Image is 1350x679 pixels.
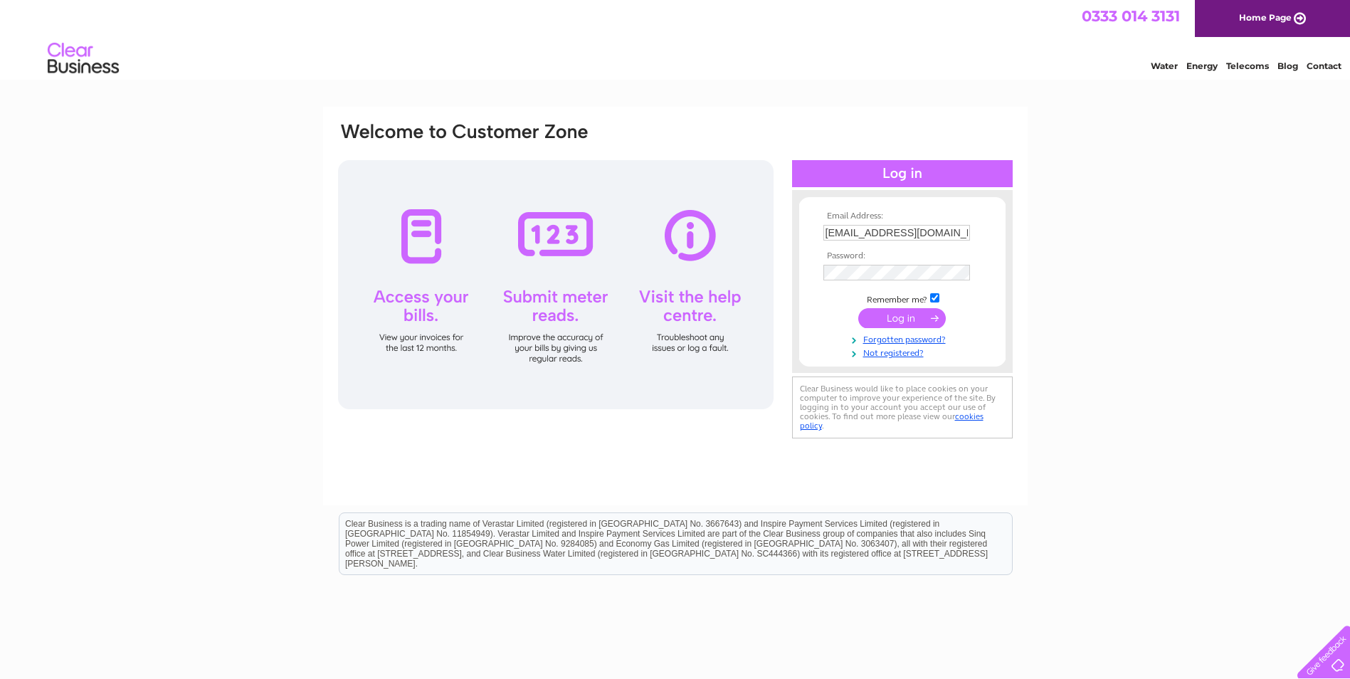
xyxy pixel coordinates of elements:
[800,411,984,431] a: cookies policy
[1082,7,1180,25] a: 0333 014 3131
[820,251,985,261] th: Password:
[823,345,985,359] a: Not registered?
[820,211,985,221] th: Email Address:
[820,291,985,305] td: Remember me?
[858,308,946,328] input: Submit
[1307,60,1341,71] a: Contact
[1277,60,1298,71] a: Blog
[47,37,120,80] img: logo.png
[1226,60,1269,71] a: Telecoms
[1186,60,1218,71] a: Energy
[823,332,985,345] a: Forgotten password?
[1151,60,1178,71] a: Water
[792,377,1013,438] div: Clear Business would like to place cookies on your computer to improve your experience of the sit...
[339,8,1012,69] div: Clear Business is a trading name of Verastar Limited (registered in [GEOGRAPHIC_DATA] No. 3667643...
